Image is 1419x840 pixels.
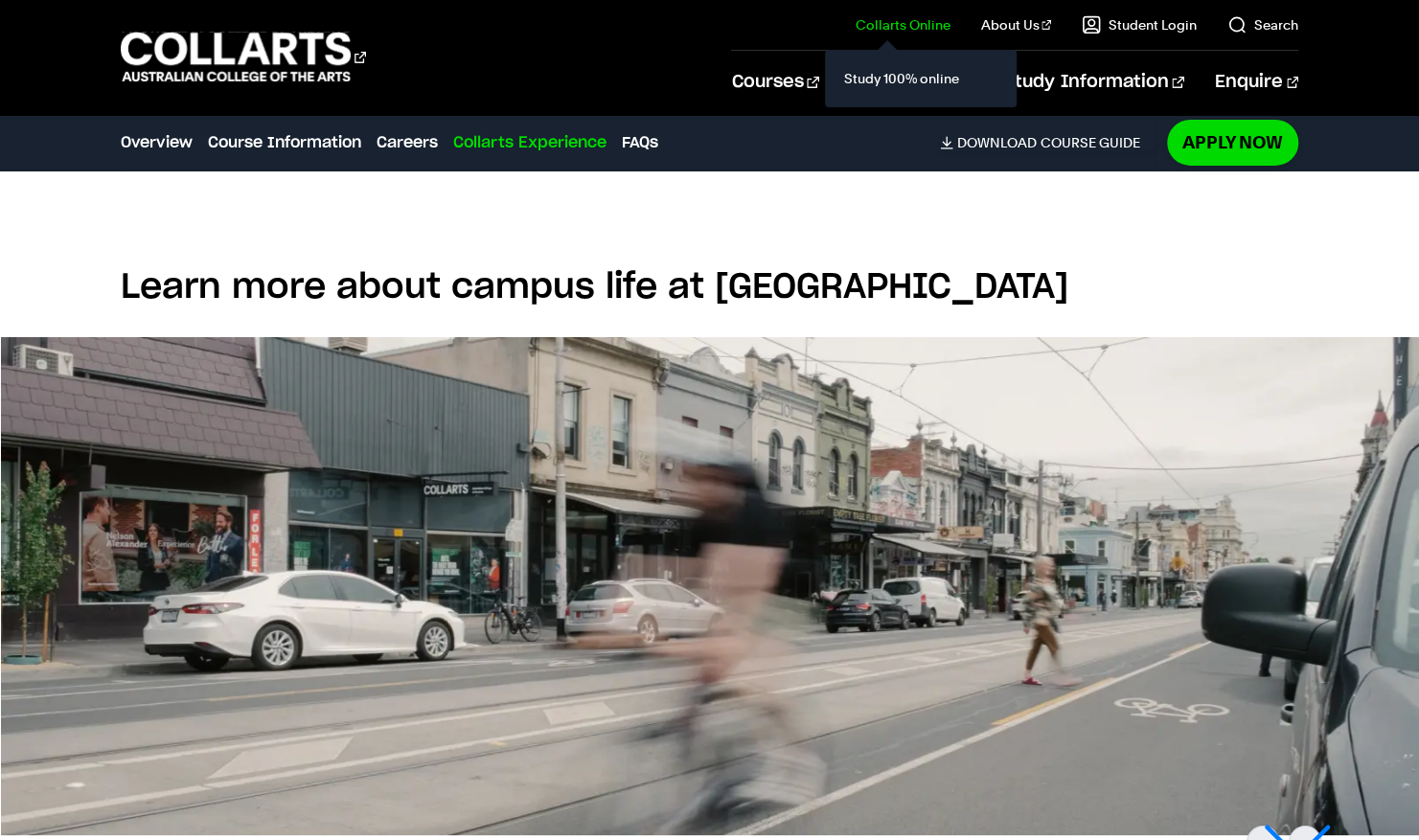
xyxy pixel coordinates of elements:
[1167,120,1298,165] a: Apply Now
[453,131,607,154] a: Collarts Experience
[377,131,438,154] a: Careers
[731,51,818,114] a: Courses
[208,131,361,154] a: Course Information
[957,134,1037,151] span: Download
[856,15,950,34] a: Collarts Online
[981,15,1052,34] a: About Us
[1215,51,1298,114] a: Enquire
[1227,15,1298,34] a: Search
[121,30,366,84] div: Go to homepage
[1004,51,1184,114] a: Study Information
[121,131,193,154] a: Overview
[622,131,658,154] a: FAQs
[940,134,1156,151] a: DownloadCourse Guide
[1082,15,1197,34] a: Student Login
[840,65,1001,92] a: Study 100% online
[121,266,1298,308] h2: Learn more about campus life at [GEOGRAPHIC_DATA]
